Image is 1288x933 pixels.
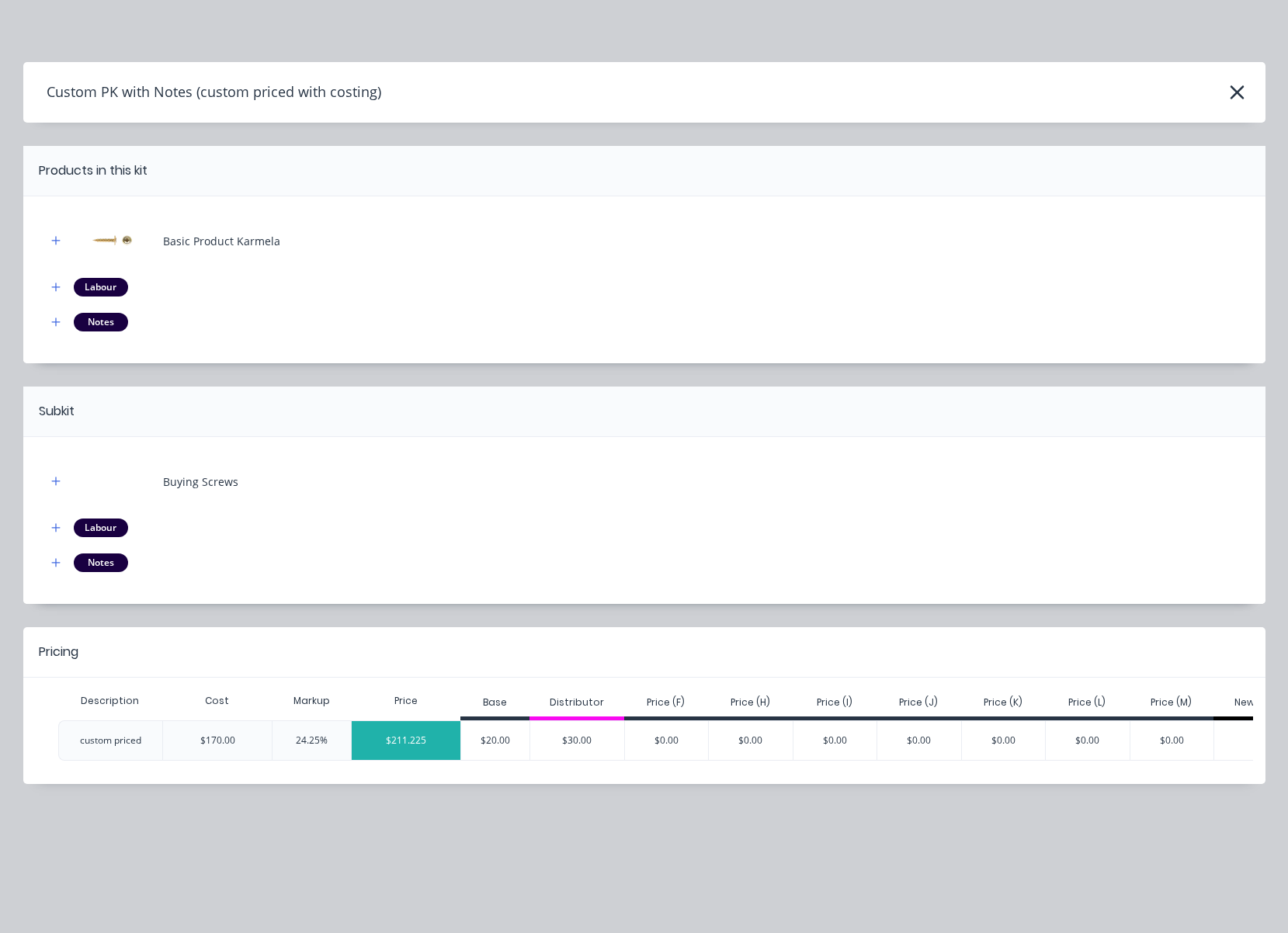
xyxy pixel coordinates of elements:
div: Notes [74,553,128,572]
div: $0.00 [877,721,961,760]
div: Price (M) [1151,695,1192,709]
div: $0.00 [962,721,1046,760]
div: $211.225 [352,721,460,760]
h4: Custom PK with Notes (custom priced with costing) [23,78,381,107]
div: Price (L) [1068,695,1106,709]
div: Products in this kit [39,161,148,180]
div: Labour [74,519,128,537]
div: Description [68,682,151,720]
div: $170.00 [162,720,272,761]
div: Notes [74,313,128,331]
div: Markup [272,685,351,716]
div: $0.00 [1130,721,1214,760]
div: Cost [162,685,272,716]
div: Pricing [39,643,78,661]
div: Base [483,695,507,709]
div: Price (K) [984,695,1022,709]
div: $20.00 [461,721,529,760]
div: Price (F) [647,695,685,709]
div: $0.00 [709,721,793,760]
img: Buying Screws [74,460,151,503]
div: Price (H) [731,695,770,709]
div: Distributor [550,695,604,709]
div: $0.00 [1046,721,1130,760]
div: $0.00 [625,721,709,760]
div: $0.00 [793,721,877,760]
div: $30.00 [530,721,624,760]
div: Basic Product Karmela [163,233,280,249]
img: Basic Product Karmela [74,220,151,262]
div: Buying Screws [163,473,238,490]
div: Subkit [39,402,75,421]
div: Price [351,685,460,716]
div: Price (J) [899,695,938,709]
div: 24.25% [272,720,351,761]
div: Labour [74,278,128,297]
div: custom priced [80,734,141,747]
div: Price (I) [817,695,852,709]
